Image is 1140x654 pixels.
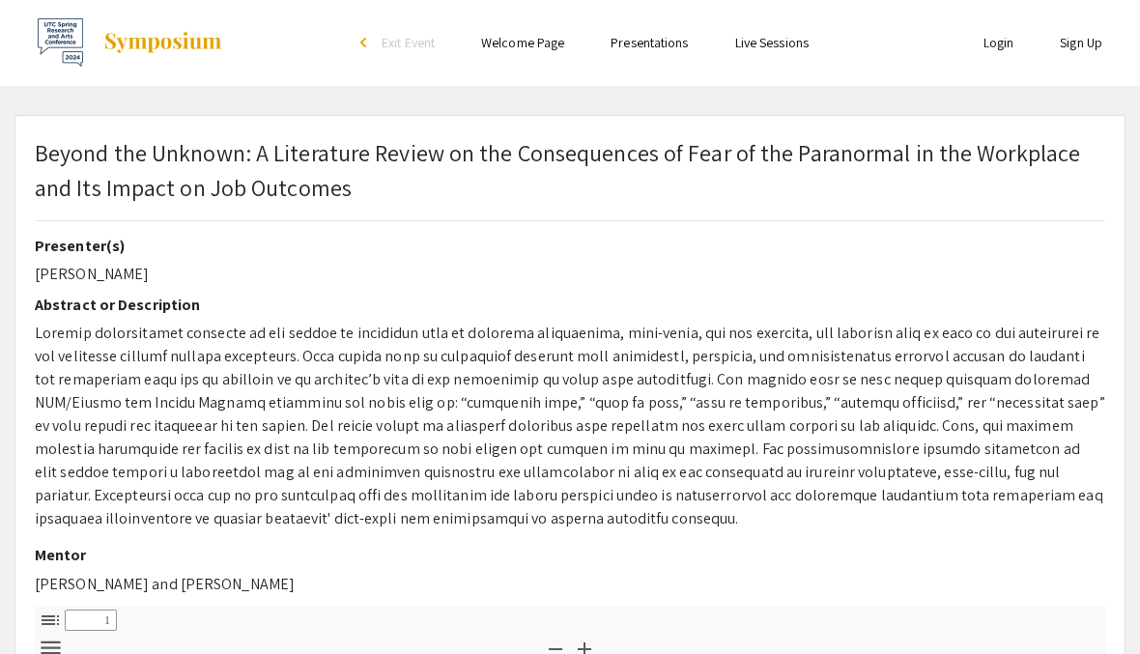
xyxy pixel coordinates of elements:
[1060,34,1102,51] a: Sign Up
[38,18,83,67] img: UTC Spring Research and Arts Conference 2024
[35,296,1105,314] h2: Abstract or Description
[35,237,1105,255] h2: Presenter(s)
[983,34,1014,51] a: Login
[360,37,372,48] div: arrow_back_ios
[35,546,1105,564] h2: Mentor
[35,263,1105,286] p: [PERSON_NAME]
[14,18,223,67] a: UTC Spring Research and Arts Conference 2024
[35,135,1105,205] p: Beyond the Unknown: A Literature Review on the Consequences of Fear of the Paranormal in the Work...
[102,31,223,54] img: Symposium by ForagerOne
[65,610,117,631] input: Page
[35,573,1105,596] p: [PERSON_NAME] and [PERSON_NAME]
[481,34,564,51] a: Welcome Page
[34,606,67,634] button: Toggle Sidebar
[35,322,1105,530] p: Loremip dolorsitamet consecte ad eli seddoe te incididun utla et dolorema aliquaenima, mini-venia...
[735,34,809,51] a: Live Sessions
[382,34,435,51] span: Exit Event
[611,34,688,51] a: Presentations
